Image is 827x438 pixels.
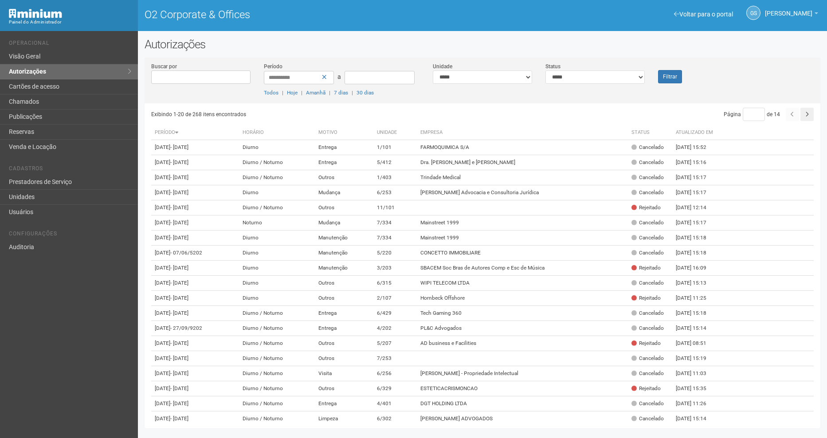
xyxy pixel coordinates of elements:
[674,11,733,18] a: Voltar para o portal
[672,185,721,200] td: [DATE] 15:17
[239,125,315,140] th: Horário
[628,125,672,140] th: Status
[672,155,721,170] td: [DATE] 15:16
[337,73,341,80] span: a
[417,291,628,306] td: Hornbeck Offshore
[417,231,628,246] td: Mainstreet 1999
[239,336,315,351] td: Diurno / Noturno
[151,231,239,246] td: [DATE]
[672,411,721,426] td: [DATE] 15:14
[239,200,315,215] td: Diurno / Noturno
[631,294,661,302] div: Rejeitado
[315,215,373,231] td: Mudança
[145,9,476,20] h1: O2 Corporate & Offices
[170,325,202,331] span: - 27/09/9202
[746,6,760,20] a: GS
[373,336,417,351] td: 5/207
[672,396,721,411] td: [DATE] 11:26
[631,204,661,211] div: Rejeitado
[170,144,188,150] span: - [DATE]
[373,291,417,306] td: 2/107
[631,325,664,332] div: Cancelado
[151,185,239,200] td: [DATE]
[417,125,628,140] th: Empresa
[151,336,239,351] td: [DATE]
[306,90,325,96] a: Amanhã
[672,276,721,291] td: [DATE] 15:13
[170,235,188,241] span: - [DATE]
[170,295,188,301] span: - [DATE]
[151,108,483,121] div: Exibindo 1-20 de 268 itens encontrados
[373,396,417,411] td: 4/401
[315,185,373,200] td: Mudança
[151,140,239,155] td: [DATE]
[170,310,188,316] span: - [DATE]
[373,261,417,276] td: 3/203
[433,63,452,70] label: Unidade
[672,306,721,321] td: [DATE] 15:18
[417,321,628,336] td: PL&C Advogados
[151,276,239,291] td: [DATE]
[631,385,661,392] div: Rejeitado
[672,336,721,351] td: [DATE] 08:51
[170,415,188,422] span: - [DATE]
[315,140,373,155] td: Entrega
[315,200,373,215] td: Outros
[315,231,373,246] td: Manutenção
[417,306,628,321] td: Tech Gaming 360
[239,261,315,276] td: Diurno
[417,246,628,261] td: CONCETTO IMMOBILIARE
[239,366,315,381] td: Diurno / Noturno
[301,90,302,96] span: |
[151,200,239,215] td: [DATE]
[417,185,628,200] td: [PERSON_NAME] Advocacia e Consultoria Jurídica
[170,174,188,180] span: - [DATE]
[631,189,664,196] div: Cancelado
[315,125,373,140] th: Motivo
[545,63,560,70] label: Status
[9,165,131,175] li: Cadastros
[170,280,188,286] span: - [DATE]
[373,366,417,381] td: 6/256
[631,340,661,347] div: Rejeitado
[9,18,131,26] div: Painel do Administrador
[417,396,628,411] td: DGT HOLDING LTDA
[315,155,373,170] td: Entrega
[151,125,239,140] th: Período
[631,415,664,422] div: Cancelado
[315,351,373,366] td: Outros
[631,144,664,151] div: Cancelado
[373,306,417,321] td: 6/429
[151,246,239,261] td: [DATE]
[672,321,721,336] td: [DATE] 15:14
[373,215,417,231] td: 7/334
[417,366,628,381] td: [PERSON_NAME] - Propriedade Intelectual
[631,400,664,407] div: Cancelado
[239,291,315,306] td: Diurno
[170,189,188,196] span: - [DATE]
[170,219,188,226] span: - [DATE]
[151,63,177,70] label: Buscar por
[170,250,202,256] span: - 07/06/5202
[239,231,315,246] td: Diurno
[417,336,628,351] td: AD business e Facilities
[352,90,353,96] span: |
[239,321,315,336] td: Diurno / Noturno
[373,381,417,396] td: 6/329
[417,276,628,291] td: WIPI TELECOM LTDA
[329,90,330,96] span: |
[170,370,188,376] span: - [DATE]
[287,90,298,96] a: Hoje
[631,355,664,362] div: Cancelado
[170,400,188,407] span: - [DATE]
[315,411,373,426] td: Limpeza
[239,306,315,321] td: Diurno / Noturno
[315,306,373,321] td: Entrega
[631,174,664,181] div: Cancelado
[239,155,315,170] td: Diurno / Noturno
[264,90,278,96] a: Todos
[151,215,239,231] td: [DATE]
[315,396,373,411] td: Entrega
[417,170,628,185] td: Trindade Medical
[151,366,239,381] td: [DATE]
